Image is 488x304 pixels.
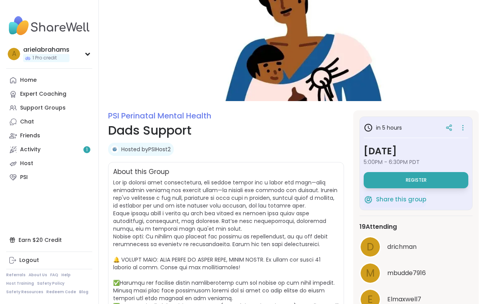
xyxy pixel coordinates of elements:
span: m [366,266,374,281]
span: Register [406,177,427,183]
div: Host [20,160,33,167]
h3: in 5 hours [364,123,402,132]
a: Host [6,157,92,171]
span: Share this group [376,195,426,204]
a: Activity1 [6,143,92,157]
div: arielabrahams [23,46,69,54]
div: Home [20,76,37,84]
a: Referrals [6,272,25,278]
h1: Dads Support [108,121,344,140]
span: Elmaxwell7 [387,295,421,304]
a: Logout [6,253,92,267]
div: Support Groups [20,104,66,112]
img: ShareWell Logomark [364,195,373,204]
span: 5:00PM - 6:30PM PDT [364,158,468,166]
div: Logout [19,257,39,264]
span: mbudde7916 [387,269,426,278]
a: Support Groups [6,101,92,115]
a: PSI [6,171,92,184]
span: d [367,240,374,255]
a: Chat [6,115,92,129]
button: Share this group [364,191,426,208]
div: PSI [20,174,28,181]
div: Friends [20,132,40,140]
span: 19 Attending [359,222,397,231]
div: Earn $20 Credit [6,233,92,247]
a: Hosted byPSIHost2 [121,145,171,153]
h2: About this Group [113,167,169,177]
span: 1 [86,147,88,153]
a: mmbudde7916 [359,262,473,284]
span: a [12,49,16,59]
a: Redeem Code [46,289,76,295]
img: PSIHost2 [111,145,119,153]
a: Safety Policy [37,281,64,286]
span: drichman [387,242,417,252]
a: Safety Resources [6,289,43,295]
a: ddrichman [359,236,473,258]
a: Expert Coaching [6,87,92,101]
a: Host Training [6,281,34,286]
div: Expert Coaching [20,90,66,98]
a: Friends [6,129,92,143]
span: 1 Pro credit [32,55,57,61]
a: Help [61,272,71,278]
a: Home [6,73,92,87]
a: Blog [79,289,88,295]
a: About Us [29,272,47,278]
a: FAQ [50,272,58,278]
button: Register [364,172,468,188]
h3: [DATE] [364,144,468,158]
img: ShareWell Nav Logo [6,12,92,39]
div: Activity [20,146,41,154]
a: PSI Perinatal Mental Health [108,110,211,121]
div: Chat [20,118,34,126]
